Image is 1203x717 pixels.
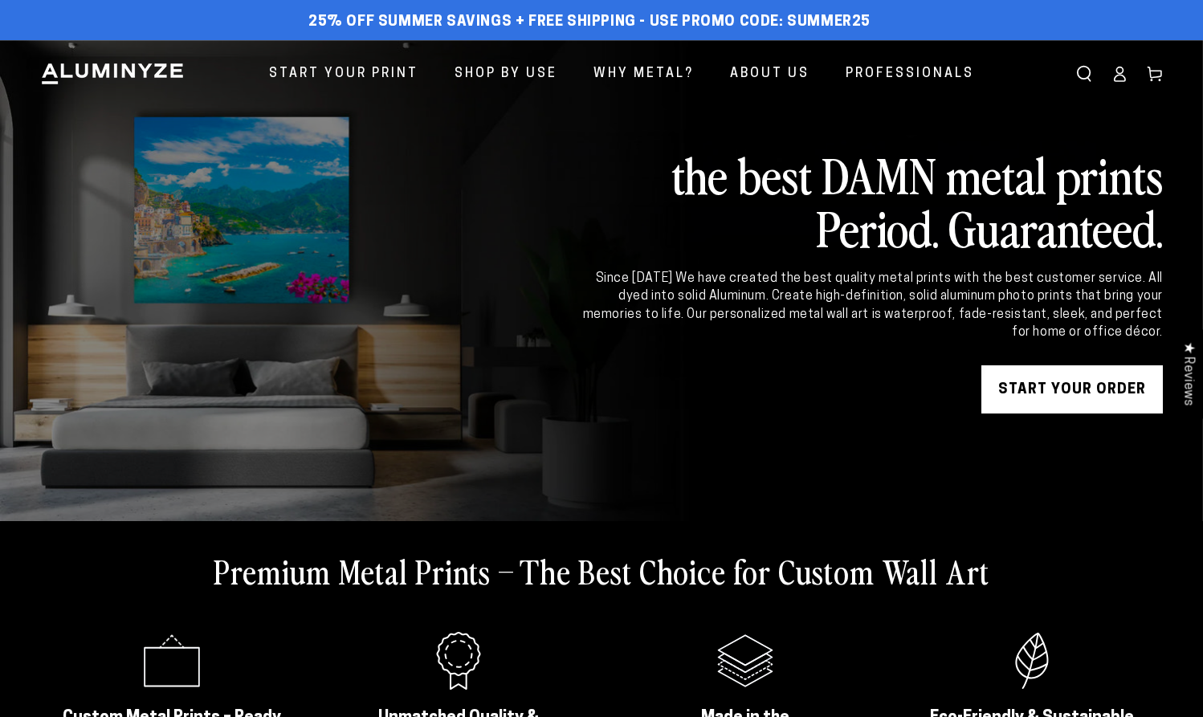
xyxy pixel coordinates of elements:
span: Start Your Print [269,63,418,86]
span: About Us [730,63,809,86]
a: Start Your Print [257,53,430,96]
summary: Search our site [1066,56,1102,92]
a: Professionals [834,53,986,96]
a: Why Metal? [581,53,706,96]
span: Shop By Use [455,63,557,86]
a: START YOUR Order [981,365,1163,413]
div: Click to open Judge.me floating reviews tab [1172,329,1203,418]
span: 25% off Summer Savings + Free Shipping - Use Promo Code: SUMMER25 [308,14,871,31]
a: About Us [718,53,822,96]
span: Why Metal? [593,63,694,86]
h2: Premium Metal Prints – The Best Choice for Custom Wall Art [214,550,989,592]
h2: the best DAMN metal prints Period. Guaranteed. [580,148,1163,254]
span: Professionals [846,63,974,86]
img: Aluminyze [40,62,185,86]
div: Since [DATE] We have created the best quality metal prints with the best customer service. All dy... [580,270,1163,342]
a: Shop By Use [442,53,569,96]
